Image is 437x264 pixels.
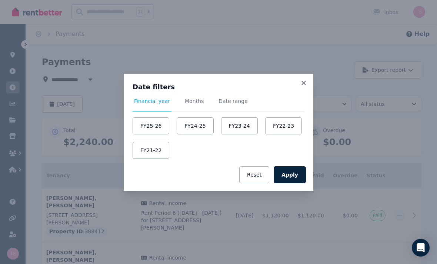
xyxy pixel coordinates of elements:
[133,117,169,134] button: FY25-26
[265,117,302,134] button: FY22-23
[177,117,213,134] button: FY24-25
[185,97,204,105] span: Months
[133,142,169,159] button: FY21-22
[239,166,269,183] button: Reset
[133,83,304,91] h3: Date filters
[218,97,248,105] span: Date range
[221,117,258,134] button: FY23-24
[274,166,306,183] button: Apply
[412,239,430,257] div: Open Intercom Messenger
[134,97,170,105] span: Financial year
[133,97,304,111] nav: Tabs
